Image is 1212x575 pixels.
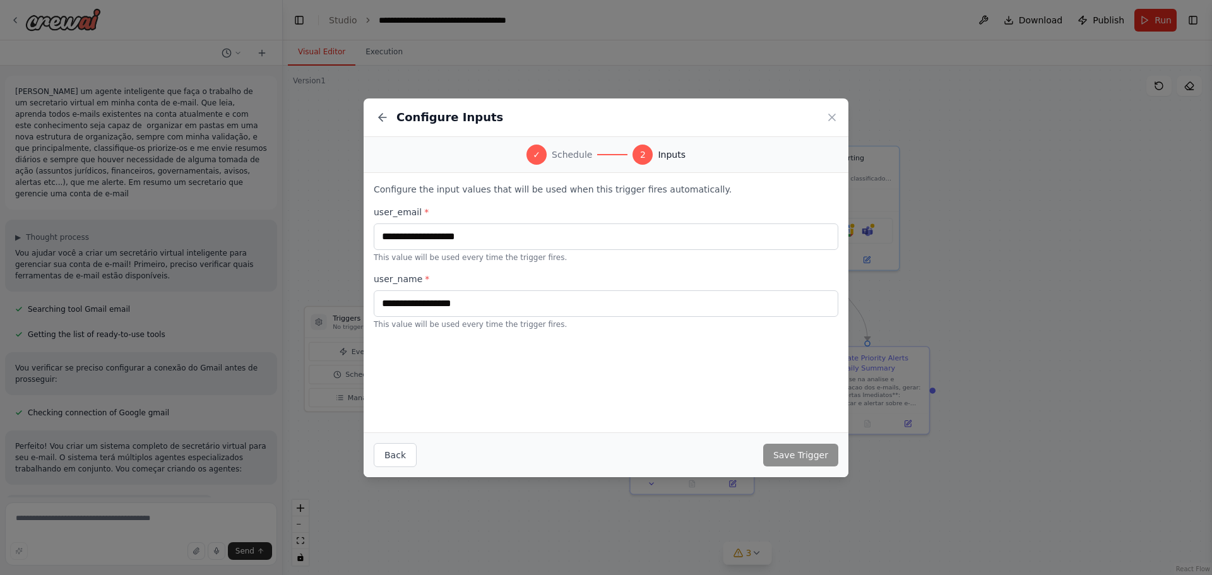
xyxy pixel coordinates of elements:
[374,273,838,285] label: user_name
[374,183,838,196] p: Configure the input values that will be used when this trigger fires automatically.
[526,145,547,165] div: ✓
[374,206,838,218] label: user_email
[396,109,503,126] h2: Configure Inputs
[633,145,653,165] div: 2
[374,443,417,467] button: Back
[763,444,838,466] button: Save Trigger
[552,148,592,161] span: Schedule
[374,252,838,263] p: This value will be used every time the trigger fires.
[658,148,686,161] span: Inputs
[374,319,838,329] p: This value will be used every time the trigger fires.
